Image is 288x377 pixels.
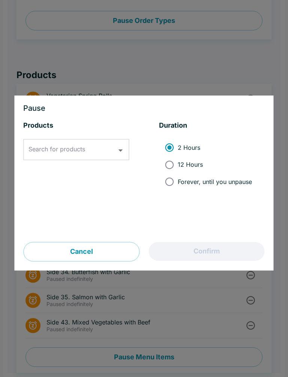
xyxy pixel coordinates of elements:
[23,105,264,112] h3: Pause
[178,144,200,151] span: 2 Hours
[115,145,126,156] button: Open
[23,242,139,262] button: Cancel
[159,121,265,130] h5: Duration
[178,178,252,185] span: Forever, until you unpause
[23,121,129,130] h5: Products
[178,161,203,169] span: 12 Hours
